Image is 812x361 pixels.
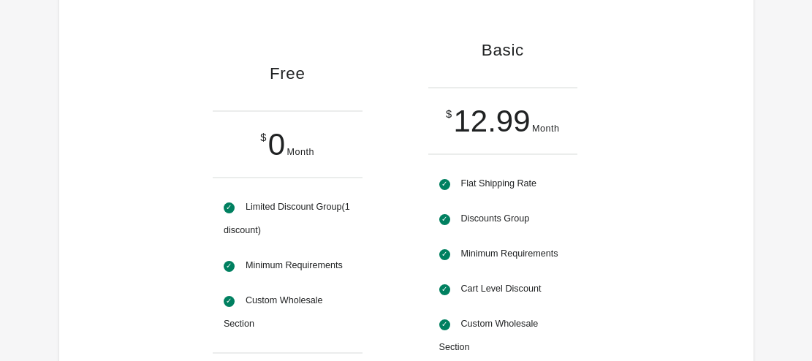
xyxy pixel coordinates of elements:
li: Limited Discount Group(1 discount) [224,189,352,248]
span: Month [285,147,314,157]
li: Minimum Requirements [439,236,567,271]
h1: Free [213,37,363,112]
span: Month [531,123,560,134]
li: Discounts Group [439,201,567,236]
li: Flat Shipping Rate [439,166,567,201]
span: $ [260,132,267,143]
li: Cart Level Discount [439,271,567,306]
h1: Basic [428,14,578,88]
span: $ [446,108,453,120]
li: Minimum Requirements [224,248,352,283]
span: 0 [268,127,285,161]
span: 12.99 [453,104,530,138]
li: Custom Wholesale Section [224,283,352,341]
